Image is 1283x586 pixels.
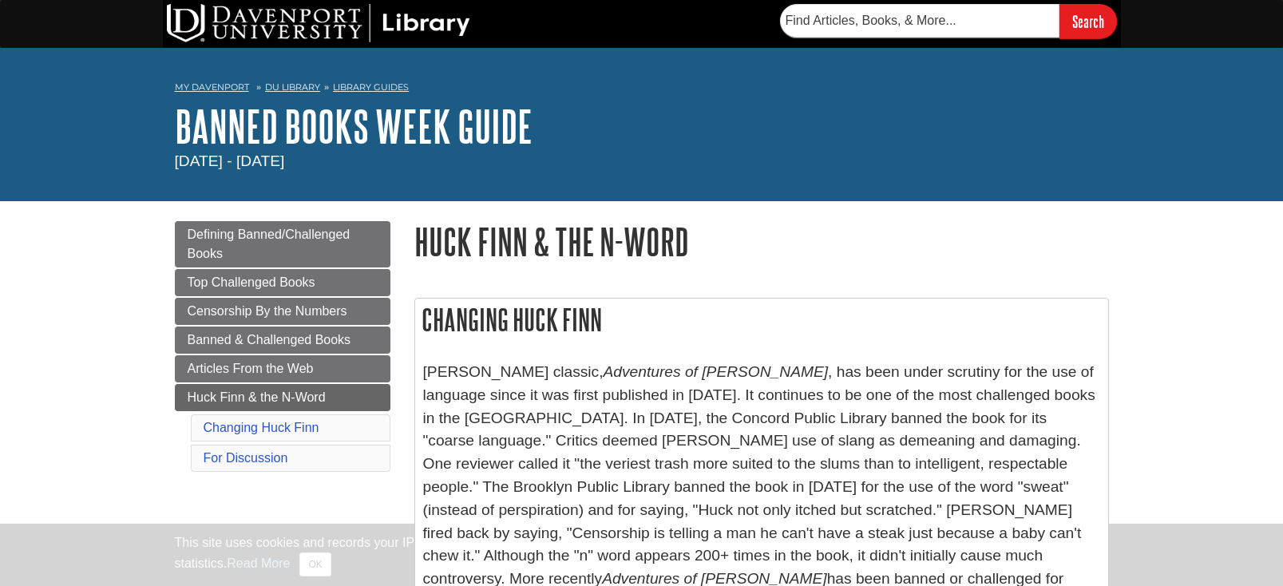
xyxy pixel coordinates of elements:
a: Read More [227,556,290,570]
a: My Davenport [175,81,249,94]
input: Search [1059,4,1117,38]
h1: Huck Finn & the N-Word [414,221,1109,262]
span: Top Challenged Books [188,275,315,289]
h2: Changing Huck Finn [415,299,1108,341]
span: [DATE] - [DATE] [175,152,285,169]
form: Searches DU Library's articles, books, and more [780,4,1117,38]
a: Banned Books Week Guide [175,101,533,151]
img: DU Library [167,4,470,42]
a: Defining Banned/Challenged Books [175,221,390,267]
a: Huck Finn & the N-Word [175,384,390,411]
a: DU Library [265,81,320,93]
em: Adventures of [PERSON_NAME] [604,363,829,380]
a: Library Guides [333,81,409,93]
span: Defining Banned/Challenged Books [188,228,350,260]
nav: breadcrumb [175,77,1109,102]
span: Censorship By the Numbers [188,304,347,318]
span: Huck Finn & the N-Word [188,390,326,404]
a: Articles From the Web [175,355,390,382]
div: Guide Page Menu [175,221,390,475]
button: Close [299,552,331,576]
span: Articles From the Web [188,362,314,375]
input: Find Articles, Books, & More... [780,4,1059,38]
a: Top Challenged Books [175,269,390,296]
a: Banned & Challenged Books [175,327,390,354]
div: This site uses cookies and records your IP address for usage statistics. Additionally, we use Goo... [175,533,1109,576]
span: Banned & Challenged Books [188,333,351,346]
a: Censorship By the Numbers [175,298,390,325]
a: Changing Huck Finn [204,421,319,434]
a: For Discussion [204,451,288,465]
